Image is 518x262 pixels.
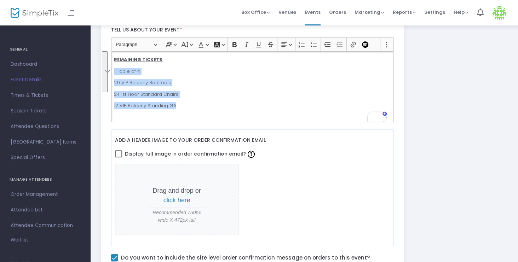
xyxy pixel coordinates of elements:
[114,91,391,98] p: 24 1st Floor Standard Chairs
[11,122,80,131] span: Attendee Questions
[10,42,81,57] h4: GENERAL
[11,91,80,100] span: Times & Tickets
[115,133,266,148] label: Add a header image to your order confirmation email
[113,39,160,50] button: Paragraph
[11,138,80,147] span: [GEOGRAPHIC_DATA] Items
[248,151,255,158] img: question-mark
[163,197,190,204] span: click here
[148,186,206,205] p: Drag and drop or
[10,173,81,187] h4: MANAGE ATTENDEES
[11,153,80,162] span: Special Offers
[11,60,80,69] span: Dashboard
[11,75,80,85] span: Event Details
[355,9,384,16] span: Marketing
[114,102,391,109] p: 12 VIP Balcony Standing GA
[108,23,397,37] label: Tell us about your event
[454,9,468,16] span: Help
[11,221,80,230] span: Attendee Communication
[241,9,270,16] span: Box Office
[424,3,445,21] span: Settings
[114,56,162,63] u: REMAINING TICKETS
[278,3,296,21] span: Venues
[305,3,321,21] span: Events
[393,9,416,16] span: Reports
[11,106,80,116] span: Season Tickets
[148,209,206,224] span: Recommended 750px wide X 472px tall
[11,237,28,244] span: Waitlist
[114,79,391,86] p: 29 VIP Balcony Barstools
[114,68,391,75] p: 1 Table of 4
[111,37,394,52] div: Editor toolbar
[11,190,80,199] span: Order Management
[116,40,152,49] span: Paragraph
[125,148,257,160] span: Display full image in order confirmation email?
[111,52,394,122] div: Rich Text Editor, main
[11,205,80,215] span: Attendee List
[329,3,346,21] span: Orders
